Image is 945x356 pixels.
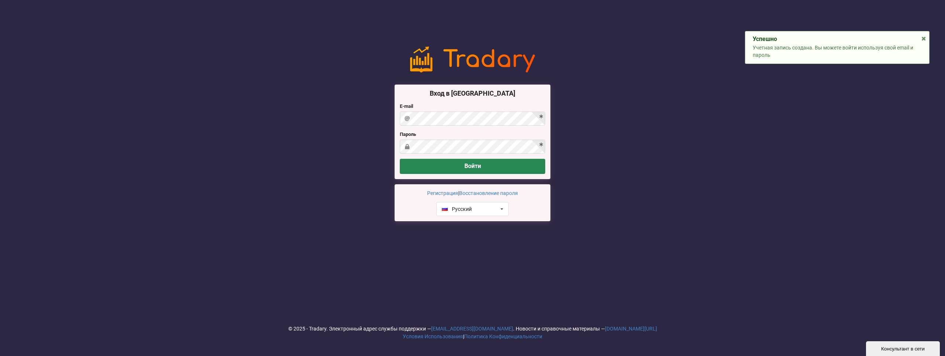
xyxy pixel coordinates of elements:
p: Учетная запись создана. Вы можете войти используя свой email и пароль [753,44,922,59]
a: Восстановление пароля [459,190,518,196]
a: [EMAIL_ADDRESS][DOMAIN_NAME] [431,326,513,332]
div: Успешно [753,35,922,43]
button: Войти [400,159,545,174]
p: | [400,189,545,197]
a: [DOMAIN_NAME][URL] [605,326,657,332]
a: Условия Использования [403,333,463,339]
div: Русский [442,206,472,212]
h3: Вход в [GEOGRAPHIC_DATA] [400,89,545,97]
label: E-mail [400,103,545,110]
label: Пароль [400,131,545,138]
a: Политика Конфиденциальности [464,333,542,339]
img: logo-noslogan-1ad60627477bfbe4b251f00f67da6d4e.png [410,47,535,72]
div: © 2025 - Tradary. Электронный адрес службы поддержки — . Новости и справочные материалы — | [5,325,940,340]
a: Регистрация [427,190,458,196]
iframe: chat widget [866,340,941,356]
